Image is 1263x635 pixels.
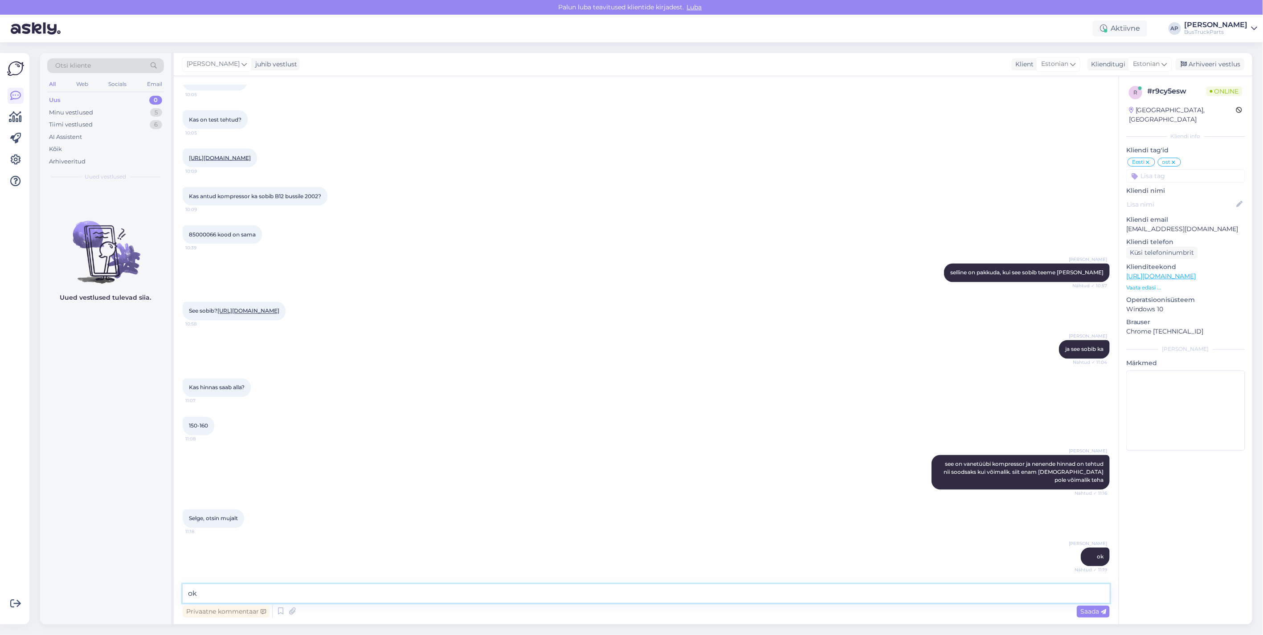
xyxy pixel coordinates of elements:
div: Arhiveeri vestlus [1176,58,1244,70]
a: [URL][DOMAIN_NAME] [189,155,251,161]
p: Kliendi nimi [1126,186,1245,195]
span: Otsi kliente [55,61,91,70]
p: [EMAIL_ADDRESS][DOMAIN_NAME] [1126,224,1245,234]
span: 10:05 [185,91,219,98]
div: Arhiveeritud [49,157,86,166]
span: Nähtud ✓ 11:16 [1074,490,1107,497]
span: Nähtud ✓ 11:04 [1073,359,1107,366]
div: [PERSON_NAME] [1185,21,1248,28]
img: Askly Logo [7,60,24,77]
span: ja see sobib ka [1065,346,1104,353]
span: Kas antud kompressor ka sobib B12 bussile 2002? [189,193,321,199]
span: r [1134,89,1138,96]
span: ost [1162,159,1171,165]
a: [URL][DOMAIN_NAME] [1126,272,1196,280]
div: Privaatne kommentaar [183,606,270,618]
p: Chrome [TECHNICAL_ID] [1126,327,1245,336]
input: Lisa nimi [1127,199,1235,209]
span: Estonian [1133,59,1160,69]
div: Kliendi info [1126,132,1245,140]
div: Email [145,78,164,90]
div: 5 [150,108,162,117]
div: Aktiivne [1093,20,1147,37]
span: Luba [684,3,705,11]
div: AP [1169,22,1181,35]
div: Uus [49,96,61,105]
span: [PERSON_NAME] [1069,256,1107,263]
div: # r9cy5esw [1148,86,1206,97]
span: [PERSON_NAME] [1069,333,1107,340]
div: juhib vestlust [252,60,297,69]
div: Minu vestlused [49,108,93,117]
span: 10:09 [185,168,219,175]
p: Vaata edasi ... [1126,284,1245,292]
span: [PERSON_NAME] [187,59,240,69]
span: Estonian [1041,59,1068,69]
span: 10:05 [185,130,219,136]
div: [GEOGRAPHIC_DATA], [GEOGRAPHIC_DATA] [1129,106,1236,124]
span: Kas hinnas saab alla? [189,384,245,391]
span: 11:07 [185,398,219,404]
span: Selge, otsin mujalt [189,515,238,522]
span: Saada [1080,607,1106,615]
span: see on vanetüübi kompressor ja nenende hinnad on tehtud nii soodsaks kui võimalik. siit enam [DEM... [944,461,1105,484]
div: 6 [150,120,162,129]
span: [PERSON_NAME] [1069,541,1107,547]
span: Nähtud ✓ 10:57 [1072,283,1107,289]
span: 11:08 [185,436,219,443]
div: Küsi telefoninumbrit [1126,247,1198,259]
img: No chats [40,205,171,285]
span: Uued vestlused [85,173,127,181]
span: 85000066 kood on sama [189,231,256,238]
input: Lisa tag [1126,169,1245,183]
a: [URL][DOMAIN_NAME] [217,308,279,314]
p: Brauser [1126,317,1245,327]
p: Kliendi email [1126,215,1245,224]
span: 150-160 [189,423,208,429]
span: 10:09 [185,206,219,213]
div: Socials [106,78,128,90]
span: Eesti [1132,159,1145,165]
span: See sobib? [189,308,279,314]
p: Märkmed [1126,358,1245,368]
div: [PERSON_NAME] [1126,345,1245,353]
p: Kliendi tag'id [1126,146,1245,155]
div: 0 [149,96,162,105]
a: [PERSON_NAME]BusTruckParts [1185,21,1258,36]
div: Klienditugi [1087,60,1125,69]
span: [PERSON_NAME] [1069,448,1107,455]
span: Nähtud ✓ 11:19 [1074,567,1107,574]
span: selline on pakkuda, kui see sobib teeme [PERSON_NAME] [950,269,1104,276]
div: Kõik [49,145,62,154]
span: Online [1206,86,1243,96]
p: Windows 10 [1126,305,1245,314]
span: 10:39 [185,244,219,251]
div: AI Assistent [49,133,82,142]
span: 11:18 [185,529,219,535]
p: Uued vestlused tulevad siia. [60,293,151,302]
div: Tiimi vestlused [49,120,93,129]
span: 10:58 [185,321,219,328]
span: Kas on test tehtud? [189,116,241,123]
span: ok [1097,554,1104,560]
div: Web [74,78,90,90]
div: All [47,78,57,90]
div: Klient [1012,60,1034,69]
div: BusTruckParts [1185,28,1248,36]
p: Kliendi telefon [1126,237,1245,247]
p: Klienditeekond [1126,262,1245,272]
p: Operatsioonisüsteem [1126,295,1245,305]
